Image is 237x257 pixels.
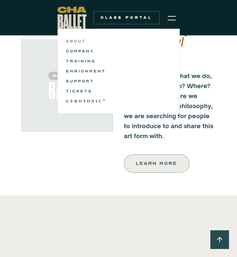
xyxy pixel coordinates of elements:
[66,47,171,55] a: COMPANY
[97,15,156,20] div: Class Portal
[66,99,103,103] strong: GYROTONIC
[66,57,171,65] a: TRAINING
[66,67,171,75] a: ENRICHMENT
[103,98,107,102] sup: ®
[58,7,87,29] a: home
[66,37,171,45] a: ABOUT
[21,39,113,136] div: 1 of 4
[164,9,180,26] div: menu
[21,39,113,136] div: carousel
[66,77,171,85] a: SUPPORT
[93,11,160,24] a: Class Portal
[66,87,171,95] a: TICKETS
[66,97,171,105] a: GYROTONIC®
